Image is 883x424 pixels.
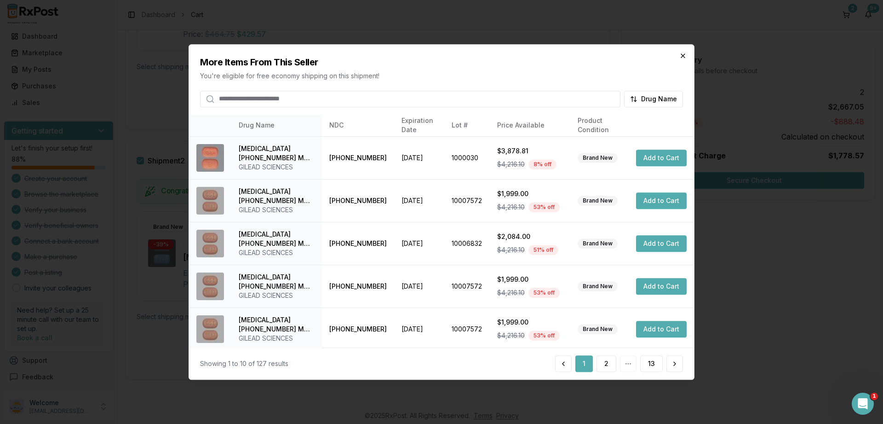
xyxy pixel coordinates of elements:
td: 10007572 [444,265,490,308]
td: [PHONE_NUMBER] [322,137,394,180]
div: $3,878.81 [497,146,563,156]
div: [MEDICAL_DATA] [PHONE_NUMBER] MG TABS [239,315,315,334]
div: GILEAD SCIENCES [239,248,315,257]
span: $4,216.10 [497,288,525,297]
div: GILEAD SCIENCES [239,334,315,343]
img: Biktarvy 50-200-25 MG TABS [196,230,224,257]
button: Add to Cart [636,321,687,337]
div: 53 % off [528,288,560,298]
span: $4,216.10 [497,160,525,169]
span: $4,216.10 [497,245,525,255]
button: 1 [575,355,593,372]
div: Showing 1 to 10 of 127 results [200,359,288,368]
th: Price Available [490,115,570,137]
div: Brand New [578,153,618,163]
div: [MEDICAL_DATA] [PHONE_NUMBER] MG TABS [239,273,315,291]
div: Brand New [578,196,618,206]
button: Add to Cart [636,150,687,166]
div: GILEAD SCIENCES [239,205,315,215]
img: Biktarvy 50-200-25 MG TABS [196,273,224,300]
div: $1,999.00 [497,318,563,327]
td: [PHONE_NUMBER] [322,308,394,351]
div: [MEDICAL_DATA] [PHONE_NUMBER] MG TABS [239,187,315,205]
div: [MEDICAL_DATA] [PHONE_NUMBER] MG TABS [239,230,315,248]
td: 10006832 [444,222,490,265]
h2: More Items From This Seller [200,56,683,69]
div: 53 % off [528,331,560,341]
div: GILEAD SCIENCES [239,291,315,300]
button: Add to Cart [636,192,687,209]
td: [PHONE_NUMBER] [322,265,394,308]
button: Add to Cart [636,235,687,252]
button: Add to Cart [636,278,687,295]
div: [MEDICAL_DATA] [PHONE_NUMBER] MG TABS [239,144,315,163]
th: NDC [322,115,394,137]
div: 53 % off [528,202,560,212]
img: Biktarvy 50-200-25 MG TABS [196,315,224,343]
td: 10007572 [444,308,490,351]
td: [PHONE_NUMBER] [322,180,394,222]
th: Lot # [444,115,490,137]
div: $1,999.00 [497,275,563,284]
img: Biktarvy 30-120-15 MG TABS [196,144,224,172]
div: 8 % off [528,159,556,169]
span: $4,216.10 [497,331,525,340]
td: [DATE] [394,222,444,265]
div: GILEAD SCIENCES [239,163,315,172]
button: Drug Name [624,91,683,107]
td: [PHONE_NUMBER] [322,222,394,265]
button: 2 [596,355,616,372]
td: 10007572 [444,180,490,222]
img: Biktarvy 50-200-25 MG TABS [196,187,224,215]
td: [DATE] [394,180,444,222]
span: 1 [871,393,878,400]
p: You're eligible for free economy shipping on this shipment! [200,71,683,81]
td: [DATE] [394,265,444,308]
span: Drug Name [641,94,677,104]
div: 51 % off [528,245,558,255]
button: 13 [640,355,663,372]
div: Brand New [578,281,618,291]
td: [DATE] [394,137,444,180]
div: $1,999.00 [497,189,563,198]
td: [DATE] [394,308,444,351]
th: Expiration Date [394,115,444,137]
div: Brand New [578,238,618,249]
span: $4,216.10 [497,203,525,212]
div: $2,084.00 [497,232,563,241]
div: Brand New [578,324,618,334]
th: Drug Name [231,115,322,137]
th: Product Condition [570,115,629,137]
iframe: Intercom live chat [852,393,874,415]
td: 1000030 [444,137,490,180]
